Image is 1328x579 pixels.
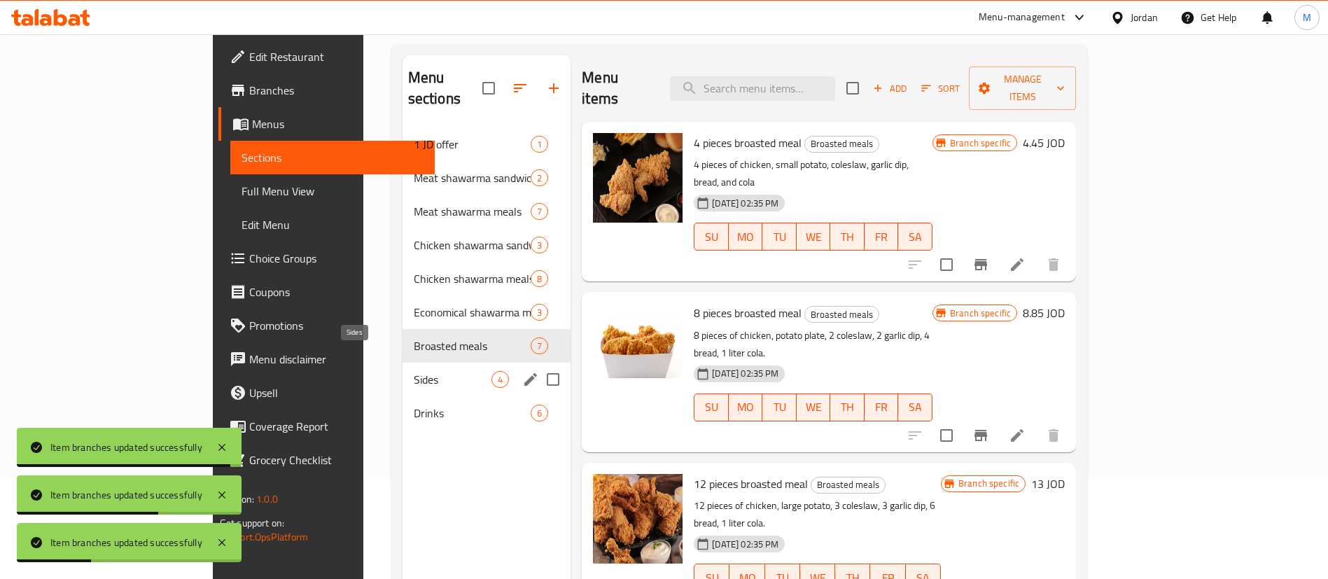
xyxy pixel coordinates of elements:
[403,262,571,295] div: Chicken shawarma meals8
[867,78,912,99] button: Add
[729,393,763,421] button: MO
[694,327,932,362] p: 8 pieces of chicken, potato plate, 2 coleslaw, 2 garlic dip, 4 bread, 1 liter cola.
[531,304,548,321] div: items
[694,497,941,532] p: 12 pieces of chicken, large potato, 3 coleslaw, 3 garlic dip, 6 bread, 1 liter cola.
[537,71,571,105] button: Add section
[980,71,1065,106] span: Manage items
[805,307,879,323] span: Broasted meals
[256,490,278,508] span: 1.0.0
[811,477,885,493] span: Broasted meals
[414,136,531,153] span: 1 JD offer
[218,410,435,443] a: Coverage Report
[403,195,571,228] div: Meat shawarma meals7
[220,528,309,546] a: Support.OpsPlatform
[734,397,757,417] span: MO
[249,452,424,468] span: Grocery Checklist
[249,351,424,368] span: Menu disclaimer
[1009,256,1026,273] a: Edit menu item
[802,227,825,247] span: WE
[1037,248,1070,281] button: delete
[871,81,909,97] span: Add
[706,367,784,380] span: [DATE] 02:35 PM
[403,228,571,262] div: Chicken shawarma sandwiches3
[865,223,899,251] button: FR
[1023,303,1065,323] h6: 8.85 JOD
[408,67,483,109] h2: Menu sections
[414,371,491,388] span: Sides
[50,535,202,550] div: Item branches updated successfully
[531,407,547,420] span: 6
[50,440,202,455] div: Item branches updated successfully
[804,136,879,153] div: Broasted meals
[230,208,435,242] a: Edit Menu
[403,329,571,363] div: Broasted meals7
[932,250,961,279] span: Select to update
[531,138,547,151] span: 1
[531,306,547,319] span: 3
[593,303,683,393] img: 8 pieces broasted meal
[870,227,893,247] span: FR
[403,363,571,396] div: Sides4edit
[218,40,435,74] a: Edit Restaurant
[249,250,424,267] span: Choice Groups
[969,67,1076,110] button: Manage items
[593,474,683,564] img: 12 pieces broasted meal
[474,74,503,103] span: Select all sections
[582,67,653,109] h2: Menu items
[964,419,998,452] button: Branch-specific-item
[865,393,899,421] button: FR
[50,487,202,503] div: Item branches updated successfully
[768,397,791,417] span: TU
[531,172,547,185] span: 2
[249,82,424,99] span: Branches
[1031,474,1065,494] h6: 13 JOD
[230,141,435,174] a: Sections
[805,136,879,152] span: Broasted meals
[414,203,531,220] div: Meat shawarma meals
[249,48,424,65] span: Edit Restaurant
[414,304,531,321] span: Economical shawarma meals
[491,371,509,388] div: items
[904,227,927,247] span: SA
[706,197,784,210] span: [DATE] 02:35 PM
[249,384,424,401] span: Upsell
[218,74,435,107] a: Branches
[1131,10,1158,25] div: Jordan
[403,127,571,161] div: 1 JD offer1
[242,216,424,233] span: Edit Menu
[531,136,548,153] div: items
[403,396,571,430] div: Drinks6
[768,227,791,247] span: TU
[414,169,531,186] div: Meat shawarma sandwiches
[531,405,548,421] div: items
[414,237,531,253] span: Chicken shawarma sandwiches
[242,149,424,166] span: Sections
[593,133,683,223] img: 4 pieces broasted meal
[802,397,825,417] span: WE
[218,107,435,141] a: Menus
[944,307,1016,320] span: Branch specific
[1037,419,1070,452] button: delete
[932,421,961,450] span: Select to update
[811,477,886,494] div: Broasted meals
[830,393,865,421] button: TH
[1023,133,1065,153] h6: 4.45 JOD
[734,227,757,247] span: MO
[670,76,835,101] input: search
[249,317,424,334] span: Promotions
[836,397,859,417] span: TH
[830,223,865,251] button: TH
[230,174,435,208] a: Full Menu View
[249,418,424,435] span: Coverage Report
[797,223,831,251] button: WE
[694,223,728,251] button: SU
[403,295,571,329] div: Economical shawarma meals3
[1303,10,1311,25] span: M
[694,132,802,153] span: 4 pieces broasted meal
[912,78,969,99] span: Sort items
[964,248,998,281] button: Branch-specific-item
[414,270,531,287] span: Chicken shawarma meals
[520,369,541,390] button: edit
